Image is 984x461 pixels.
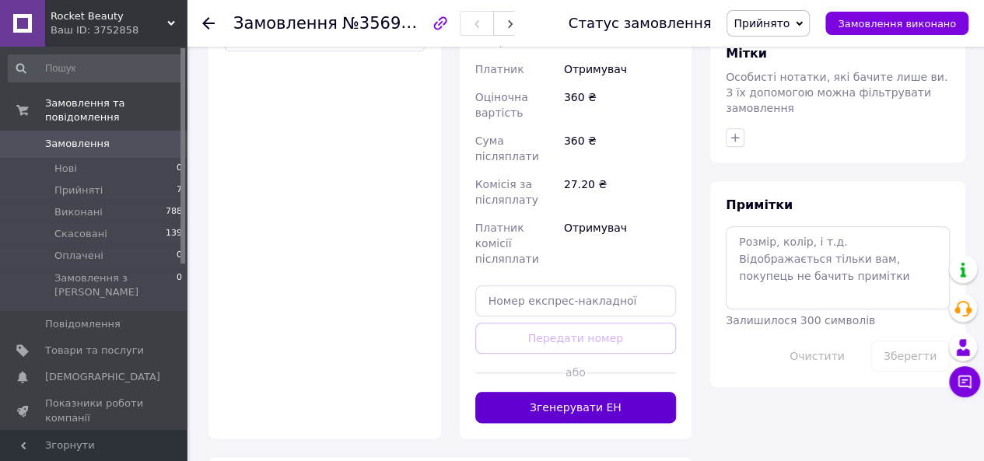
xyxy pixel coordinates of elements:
span: Прийняті [54,183,103,197]
span: Замовлення та повідомлення [45,96,187,124]
span: Показники роботи компанії [45,396,144,424]
span: 0 [177,249,182,263]
span: 139 [166,227,182,241]
span: 7 [177,183,182,197]
span: Платник комісії післяплати [475,222,539,265]
input: Пошук [8,54,184,82]
button: Замовлення виконано [825,12,968,35]
span: 0 [177,162,182,176]
span: Замовлення виконано [838,18,956,30]
div: 360 ₴ [561,83,679,127]
span: [DEMOGRAPHIC_DATA] [45,370,160,384]
span: Дата відправки [475,19,533,47]
span: Оціночна вартість [475,91,528,119]
span: Замовлення [45,137,110,151]
input: Номер експрес-накладної [475,285,677,316]
span: Скасовані [54,227,107,241]
span: Примітки [726,197,793,212]
span: Нові [54,162,77,176]
span: Rocket Beauty [51,9,167,23]
div: Статус замовлення [569,16,712,31]
span: Повідомлення [45,317,121,331]
div: Отримувач [561,55,679,83]
span: Мітки [726,46,767,61]
span: Особисті нотатки, які бачите лише ви. З їх допомогою можна фільтрувати замовлення [726,71,947,114]
button: Чат з покупцем [949,366,980,397]
span: №356917820 [342,13,453,33]
span: Виконані [54,205,103,219]
div: Отримувач [561,214,679,273]
span: Комісія за післяплату [475,178,538,206]
div: 27.20 ₴ [561,170,679,214]
span: Замовлення з [PERSON_NAME] [54,271,177,299]
span: Платник [475,63,524,75]
span: Прийнято [734,17,790,30]
div: Повернутися назад [202,16,215,31]
span: Сума післяплати [475,134,539,162]
span: Замовлення [233,14,338,33]
span: Оплачені [54,249,103,263]
div: 360 ₴ [561,127,679,170]
span: 788 [166,205,182,219]
span: 0 [177,271,182,299]
div: Ваш ID: 3752858 [51,23,187,37]
span: або [566,365,586,380]
button: Згенерувати ЕН [475,392,677,423]
span: Залишилося 300 символів [726,314,875,327]
span: Товари та послуги [45,344,144,358]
